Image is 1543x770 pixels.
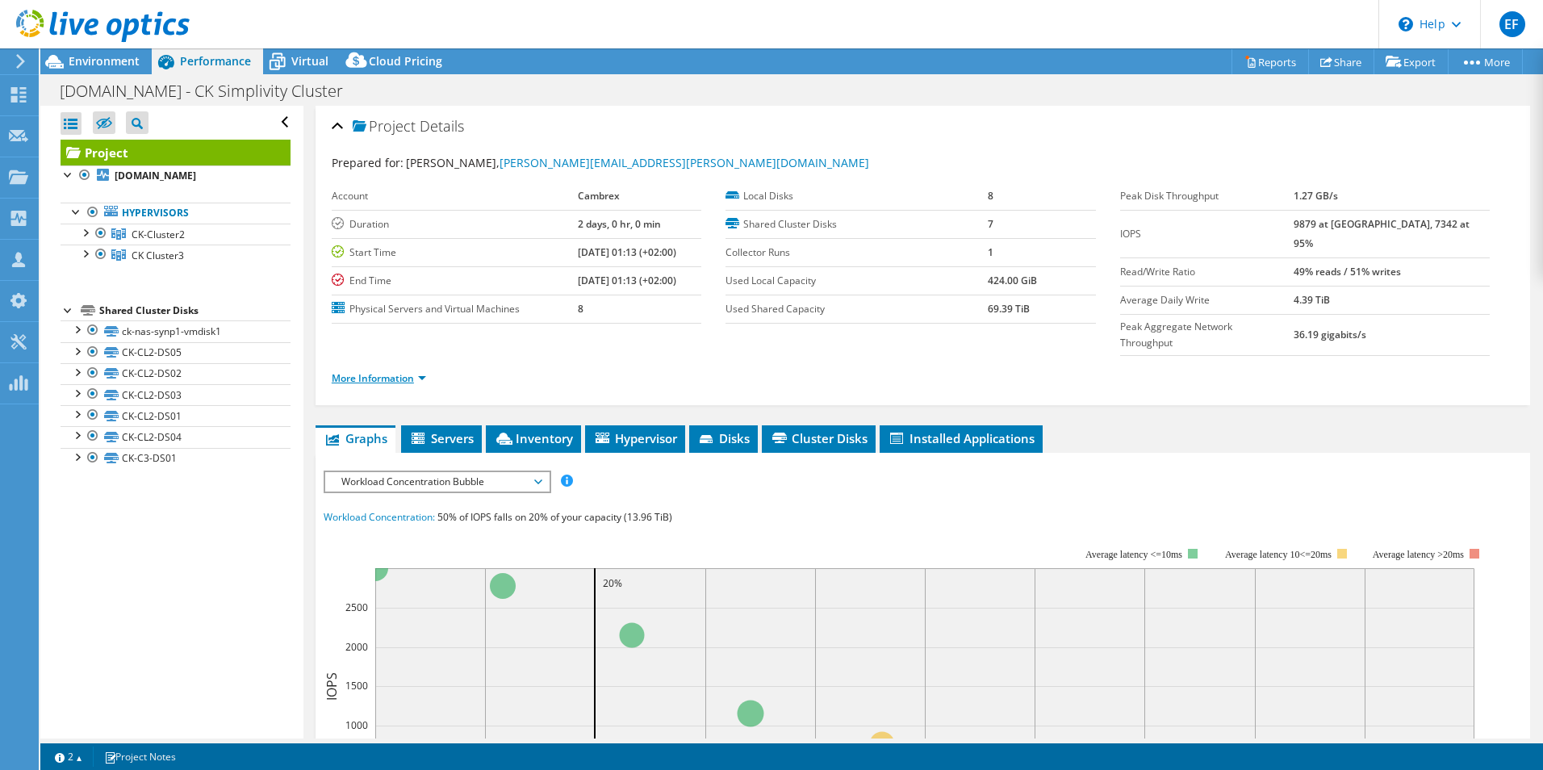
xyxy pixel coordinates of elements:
text: Average latency >20ms [1373,549,1464,560]
a: [PERSON_NAME][EMAIL_ADDRESS][PERSON_NAME][DOMAIN_NAME] [500,155,869,170]
b: 424.00 GiB [988,274,1037,287]
b: 9879 at [GEOGRAPHIC_DATA], 7342 at 95% [1294,217,1470,250]
span: Hypervisor [593,430,677,446]
b: [DATE] 01:13 (+02:00) [578,274,676,287]
b: 4.39 TiB [1294,293,1330,307]
label: Collector Runs [726,245,988,261]
text: IOPS [323,672,341,701]
label: Shared Cluster Disks [726,216,988,232]
a: CK-C3-DS01 [61,448,291,469]
span: Workload Concentration Bubble [333,472,541,492]
label: IOPS [1120,226,1294,242]
label: Read/Write Ratio [1120,264,1294,280]
span: Environment [69,53,140,69]
label: Prepared for: [332,155,404,170]
a: 2 [44,747,94,767]
b: [DATE] 01:13 (+02:00) [578,245,676,259]
a: CK-CL2-DS04 [61,426,291,447]
text: 2500 [345,601,368,614]
span: Servers [409,430,474,446]
a: [DOMAIN_NAME] [61,165,291,186]
b: 69.39 TiB [988,302,1030,316]
a: ck-nas-synp1-vmdisk1 [61,320,291,341]
span: Installed Applications [888,430,1035,446]
span: 50% of IOPS falls on 20% of your capacity (13.96 TiB) [437,510,672,524]
b: [DOMAIN_NAME] [115,169,196,182]
label: Physical Servers and Virtual Machines [332,301,578,317]
a: CK Cluster3 [61,245,291,266]
label: Peak Disk Throughput [1120,188,1294,204]
a: Reports [1231,49,1309,74]
b: 1.27 GB/s [1294,189,1338,203]
label: End Time [332,273,578,289]
b: Cambrex [578,189,620,203]
label: Average Daily Write [1120,292,1294,308]
a: Hypervisors [61,203,291,224]
label: Duration [332,216,578,232]
text: 20% [603,576,622,590]
tspan: Average latency 10<=20ms [1225,549,1332,560]
label: Start Time [332,245,578,261]
tspan: Average latency <=10ms [1085,549,1182,560]
a: More [1448,49,1523,74]
b: 2 days, 0 hr, 0 min [578,217,661,231]
span: Inventory [494,430,573,446]
span: Project [353,119,416,135]
text: 1000 [345,718,368,732]
label: Peak Aggregate Network Throughput [1120,319,1294,351]
a: CK-CL2-DS05 [61,342,291,363]
span: Disks [697,430,750,446]
a: Project [61,140,291,165]
a: CK-CL2-DS03 [61,384,291,405]
a: CK-CL2-DS01 [61,405,291,426]
b: 49% reads / 51% writes [1294,265,1401,278]
span: CK Cluster3 [132,249,184,262]
span: Virtual [291,53,328,69]
span: Graphs [324,430,387,446]
a: Project Notes [93,747,187,767]
svg: \n [1399,17,1413,31]
span: [PERSON_NAME], [406,155,869,170]
a: Export [1374,49,1449,74]
span: Performance [180,53,251,69]
b: 8 [988,189,993,203]
b: 36.19 gigabits/s [1294,328,1366,341]
text: 1500 [345,679,368,693]
a: CK-Cluster2 [61,224,291,245]
b: 1 [988,245,993,259]
span: Cluster Disks [770,430,868,446]
label: Used Shared Capacity [726,301,988,317]
div: Shared Cluster Disks [99,301,291,320]
a: CK-CL2-DS02 [61,363,291,384]
label: Account [332,188,578,204]
span: Cloud Pricing [369,53,442,69]
text: 2000 [345,640,368,654]
h1: [DOMAIN_NAME] - CK Simplivity Cluster [52,82,368,100]
span: Details [420,116,464,136]
span: EF [1499,11,1525,37]
b: 7 [988,217,993,231]
label: Local Disks [726,188,988,204]
a: More Information [332,371,426,385]
a: Share [1308,49,1374,74]
span: Workload Concentration: [324,510,435,524]
span: CK-Cluster2 [132,228,185,241]
label: Used Local Capacity [726,273,988,289]
b: 8 [578,302,583,316]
